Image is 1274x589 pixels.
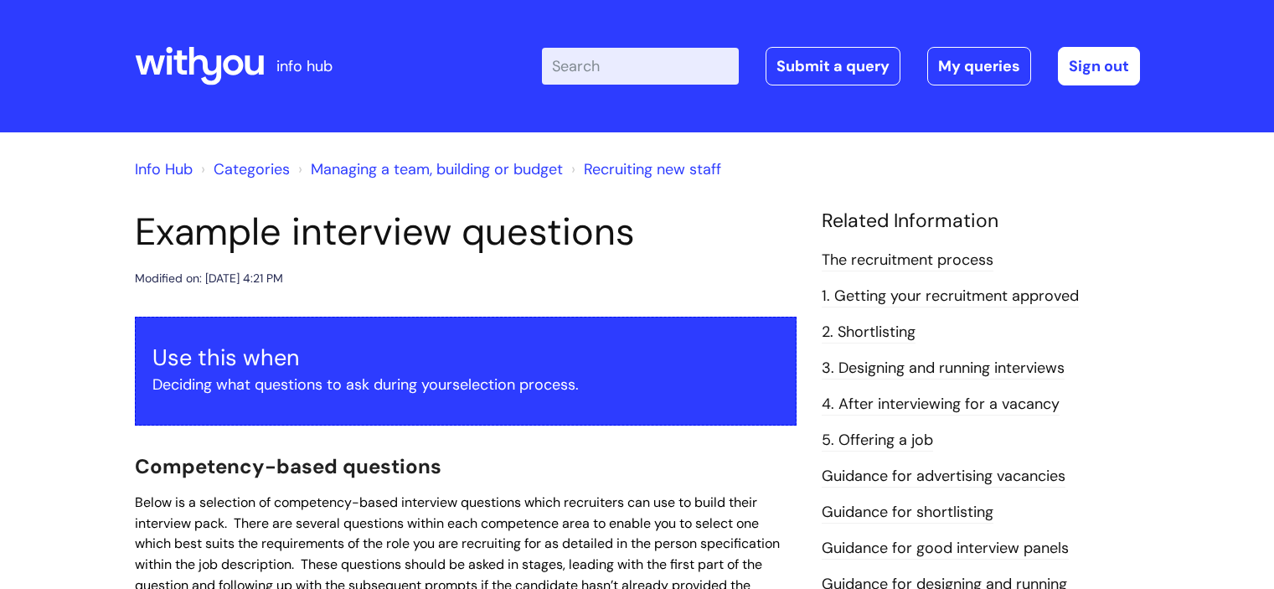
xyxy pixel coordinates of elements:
li: Solution home [197,156,290,183]
h3: Use this when [152,344,779,371]
a: Categories [214,159,290,179]
a: Recruiting new staff [584,159,721,179]
a: 5. Offering a job [822,430,933,452]
a: Managing a team, building or budget [311,159,563,179]
p: Deciding what questions to ask during your [152,371,779,398]
a: 2. Shortlisting [822,322,916,344]
a: Guidance for advertising vacancies [822,466,1065,488]
a: 3. Designing and running interviews [822,358,1065,380]
a: My queries [927,47,1031,85]
li: Recruiting new staff [567,156,721,183]
p: info hub [276,53,333,80]
h4: Related Information [822,209,1140,233]
a: 1. Getting your recruitment approved [822,286,1079,307]
a: The recruitment process [822,250,993,271]
a: Sign out [1058,47,1140,85]
span: Competency-based questions [135,453,441,479]
a: Guidance for shortlisting [822,502,993,524]
h1: Example interview questions [135,209,797,255]
div: | - [542,47,1140,85]
div: Modified on: [DATE] 4:21 PM [135,268,283,289]
input: Search [542,48,739,85]
a: Guidance for good interview panels [822,538,1069,560]
a: Info Hub [135,159,193,179]
a: Submit a query [766,47,900,85]
li: Managing a team, building or budget [294,156,563,183]
a: selection process. [452,375,579,395]
a: 4. After interviewing for a vacancy [822,394,1060,416]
